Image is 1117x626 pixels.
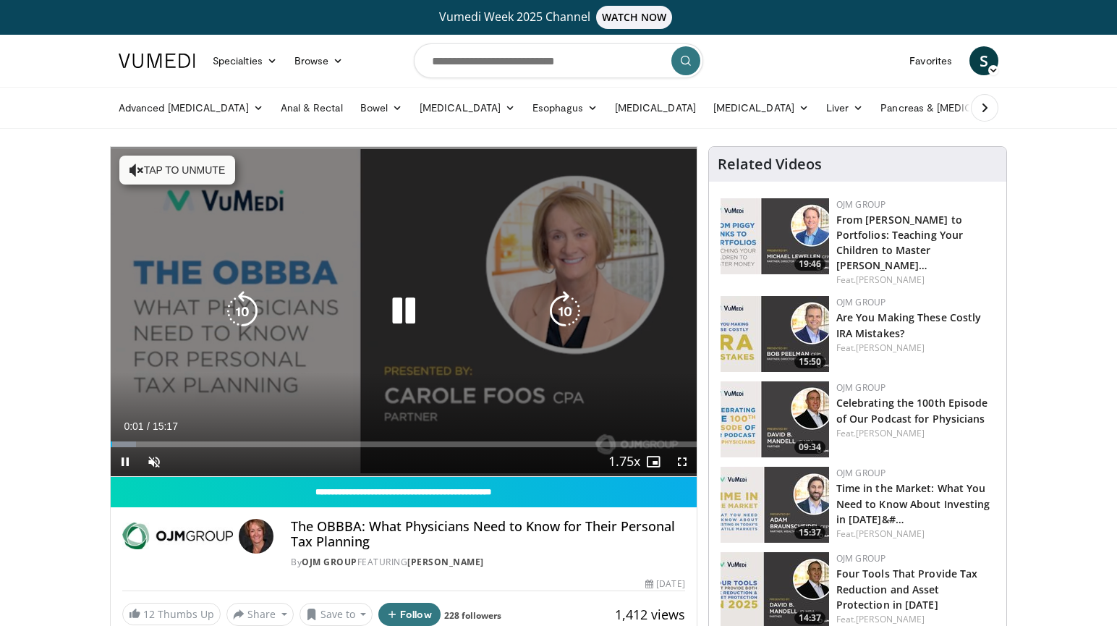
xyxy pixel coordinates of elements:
span: 19:46 [794,258,825,271]
a: Four Tools That Provide Tax Reduction and Asset Protection in [DATE] [836,567,978,611]
span: 1,412 views [615,606,685,623]
div: Feat. [836,613,995,626]
a: 15:50 [721,296,829,372]
a: 15:37 [721,467,829,543]
div: Feat. [836,274,995,287]
img: cfc453be-3f74-41d3-a301-0743b7c46f05.150x105_q85_crop-smart_upscale.jpg [721,467,829,543]
a: [PERSON_NAME] [856,427,925,439]
img: VuMedi Logo [119,54,195,68]
button: Enable picture-in-picture mode [639,447,668,476]
img: 4b415aee-9520-4d6f-a1e1-8e5e22de4108.150x105_q85_crop-smart_upscale.jpg [721,296,829,372]
button: Share [226,603,294,626]
a: 19:46 [721,198,829,274]
a: Esophagus [524,93,606,122]
img: Avatar [239,519,273,554]
span: 09:34 [794,441,825,454]
a: Time in the Market: What You Need to Know About Investing in [DATE]&#… [836,481,990,525]
a: OJM Group [836,552,886,564]
img: 282c92bf-9480-4465-9a17-aeac8df0c943.150x105_q85_crop-smart_upscale.jpg [721,198,829,274]
video-js: Video Player [111,147,697,477]
button: Tap to unmute [119,156,235,185]
button: Save to [300,603,373,626]
a: S [969,46,998,75]
span: 12 [143,607,155,621]
div: Feat. [836,528,995,541]
span: 15:37 [794,526,825,539]
a: Liver [817,93,872,122]
button: Playback Rate [610,447,639,476]
a: [PERSON_NAME] [856,274,925,286]
button: Follow [378,603,441,626]
a: [PERSON_NAME] [856,613,925,625]
div: By FEATURING [291,556,684,569]
div: Feat. [836,427,995,440]
a: 09:34 [721,381,829,457]
a: From [PERSON_NAME] to Portfolios: Teaching Your Children to Master [PERSON_NAME]… [836,213,964,272]
span: / [147,420,150,432]
a: [PERSON_NAME] [407,556,484,568]
span: 14:37 [794,612,825,625]
a: OJM Group [836,381,886,394]
a: [PERSON_NAME] [856,342,925,354]
div: Feat. [836,342,995,355]
a: Specialties [204,46,286,75]
a: Pancreas & [MEDICAL_DATA] [872,93,1041,122]
a: Celebrating the 100th Episode of Our Podcast for Physicians [836,396,988,425]
a: [MEDICAL_DATA] [606,93,705,122]
input: Search topics, interventions [414,43,703,78]
a: [MEDICAL_DATA] [705,93,817,122]
button: Fullscreen [668,447,697,476]
a: Are You Making These Costly IRA Mistakes? [836,310,982,339]
img: 7438bed5-bde3-4519-9543-24a8eadaa1c2.150x105_q85_crop-smart_upscale.jpg [721,381,829,457]
button: Unmute [140,447,169,476]
a: OJM Group [836,296,886,308]
a: Favorites [901,46,961,75]
a: [MEDICAL_DATA] [411,93,524,122]
a: Browse [286,46,352,75]
h4: Related Videos [718,156,822,173]
a: Vumedi Week 2025 ChannelWATCH NOW [121,6,996,29]
a: OJM Group [836,467,886,479]
span: WATCH NOW [596,6,673,29]
img: OJM Group [122,519,233,554]
a: 12 Thumbs Up [122,603,221,625]
div: [DATE] [645,578,684,591]
h4: The OBBBA: What Physicians Need to Know for Their Personal Tax Planning [291,519,684,550]
div: Progress Bar [111,441,697,447]
span: 15:50 [794,355,825,368]
button: Pause [111,447,140,476]
span: 0:01 [124,420,143,432]
a: OJM Group [836,198,886,211]
a: Anal & Rectal [272,93,352,122]
span: 15:17 [153,420,178,432]
a: Bowel [352,93,411,122]
a: Advanced [MEDICAL_DATA] [110,93,272,122]
a: 228 followers [444,609,501,622]
a: OJM Group [302,556,357,568]
a: [PERSON_NAME] [856,528,925,540]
